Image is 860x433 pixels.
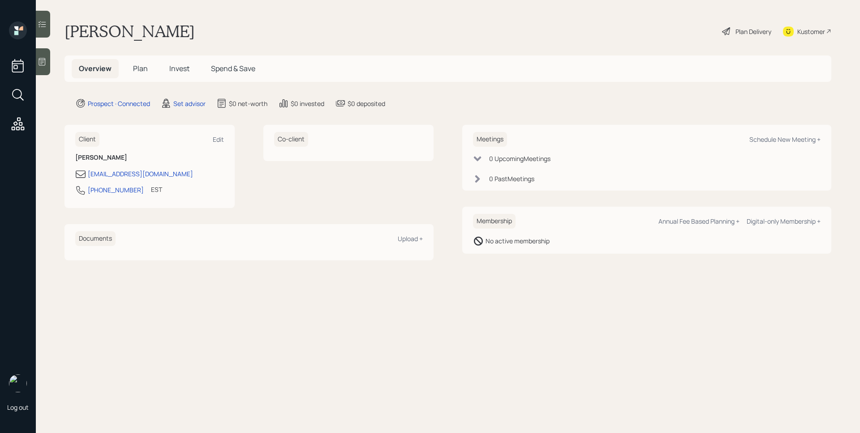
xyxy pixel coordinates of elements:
[473,132,507,147] h6: Meetings
[211,64,255,73] span: Spend & Save
[473,214,516,229] h6: Membership
[133,64,148,73] span: Plan
[348,99,385,108] div: $0 deposited
[75,154,224,161] h6: [PERSON_NAME]
[75,132,99,147] h6: Client
[88,169,193,178] div: [EMAIL_ADDRESS][DOMAIN_NAME]
[169,64,189,73] span: Invest
[229,99,267,108] div: $0 net-worth
[75,231,116,246] h6: Documents
[489,154,550,163] div: 0 Upcoming Meeting s
[7,403,29,412] div: Log out
[797,27,825,36] div: Kustomer
[88,185,144,195] div: [PHONE_NUMBER]
[213,135,224,144] div: Edit
[749,135,821,144] div: Schedule New Meeting +
[398,234,423,243] div: Upload +
[291,99,324,108] div: $0 invested
[64,21,195,41] h1: [PERSON_NAME]
[658,217,740,225] div: Annual Fee Based Planning +
[489,174,534,183] div: 0 Past Meeting s
[79,64,112,73] span: Overview
[9,374,27,392] img: retirable_logo.png
[735,27,771,36] div: Plan Delivery
[88,99,150,108] div: Prospect · Connected
[274,132,308,147] h6: Co-client
[151,185,162,194] div: EST
[173,99,206,108] div: Set advisor
[747,217,821,225] div: Digital-only Membership +
[486,236,550,246] div: No active membership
